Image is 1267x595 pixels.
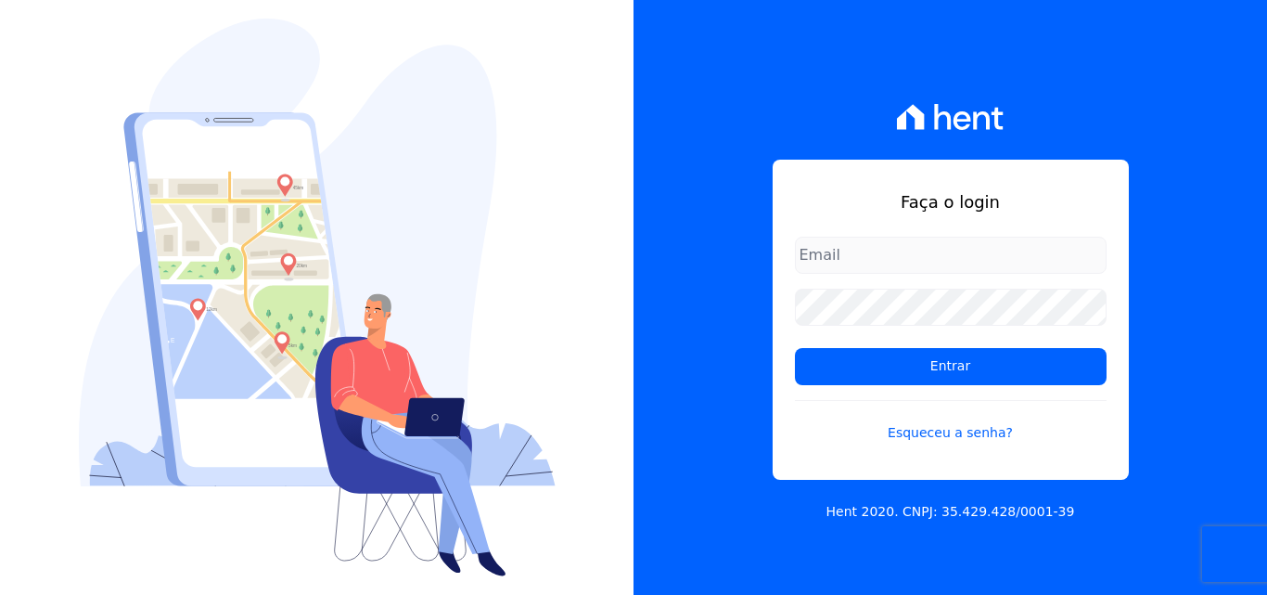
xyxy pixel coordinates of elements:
img: Login [79,19,556,576]
input: Entrar [795,348,1107,385]
a: Esqueceu a senha? [795,400,1107,443]
p: Hent 2020. CNPJ: 35.429.428/0001-39 [826,502,1075,522]
h1: Faça o login [795,189,1107,214]
input: Email [795,237,1107,274]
